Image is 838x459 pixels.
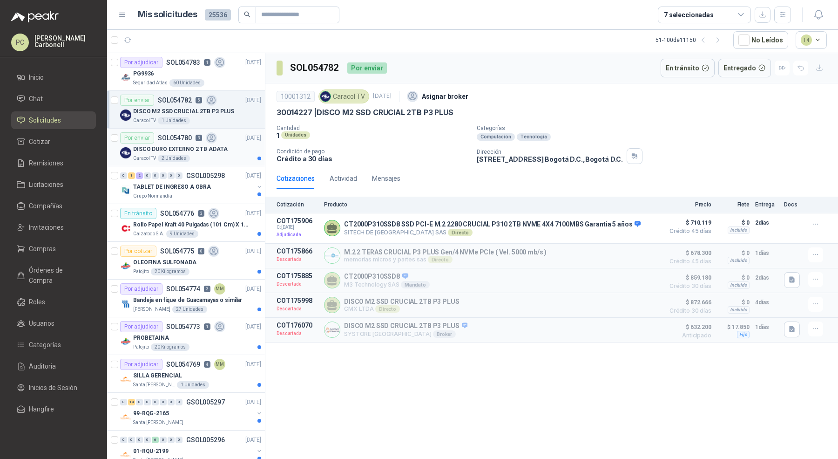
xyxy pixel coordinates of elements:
span: Inicios de Sesión [29,383,77,393]
div: Incluido [728,281,750,289]
div: Por adjudicar [120,359,162,370]
a: Inicio [11,69,96,86]
div: 0 [120,437,127,443]
span: $ 710.119 [665,217,711,228]
img: Company Logo [120,185,131,196]
p: [DATE] [245,360,261,369]
span: $ 678.300 [665,247,711,259]
div: 0 [128,437,135,443]
p: OLEOFINA SULFONADA [133,258,196,267]
p: SOL054773 [166,323,200,330]
p: Categorías [477,125,834,131]
p: $ 0 [717,272,750,283]
a: Órdenes de Compra [11,261,96,289]
img: Company Logo [120,110,131,121]
div: Tecnología [517,133,551,141]
p: SOL054783 [166,59,200,66]
button: 14 [796,31,827,49]
span: $ 859.180 [665,272,711,283]
p: memorias micros y partes sas [344,256,547,263]
h1: Mis solicitudes [138,8,197,21]
div: MM [214,283,225,295]
p: Patojito [133,268,149,275]
div: Por adjudicar [120,57,162,68]
div: 0 [136,399,143,405]
p: [DATE] [245,436,261,445]
div: Broker [433,330,456,338]
p: Descartada [277,329,318,338]
p: PG9936 [133,69,154,78]
button: No Leídos [733,31,788,49]
img: Company Logo [320,91,331,102]
span: Crédito 45 días [665,228,711,234]
span: Categorías [29,340,61,350]
div: Por cotizar [120,246,156,257]
p: Descartada [277,280,318,289]
p: Patojito [133,343,149,351]
div: 0 [136,437,143,443]
p: 3 [204,286,210,292]
p: COT175866 [277,247,318,255]
p: [DATE] [245,171,261,180]
button: Entregado [718,59,771,77]
p: Docs [784,201,803,208]
div: 0 [120,399,127,405]
p: 3 [198,210,204,217]
p: COT175998 [277,297,318,304]
div: 0 [176,437,182,443]
p: 30014227 | DISCO M2 SSD CRUCIAL 2TB P3 PLUS [277,108,453,117]
a: Invitaciones [11,219,96,236]
p: SOL054769 [166,361,200,368]
div: 1 Unidades [177,381,209,389]
p: 4 días [755,297,778,308]
p: SOL054780 [158,135,192,141]
div: 0 [160,172,167,179]
img: Logo peakr [11,11,59,22]
p: Descartada [277,304,318,314]
span: $ 632.200 [665,322,711,333]
span: Crédito 45 días [665,259,711,264]
img: Company Logo [324,248,340,263]
span: Cotizar [29,137,50,147]
p: Adjudicada [277,230,318,240]
div: 0 [144,437,151,443]
div: Por enviar [120,132,154,144]
a: Licitaciones [11,176,96,193]
a: Inicios de Sesión [11,379,96,397]
p: [DATE] [245,58,261,67]
img: Company Logo [120,374,131,385]
div: Incluido [728,257,750,264]
p: Seguridad Atlas [133,79,168,87]
p: [DATE] [245,285,261,294]
a: Por adjudicarSOL0547831[DATE] Company LogoPG9936Seguridad Atlas60 Unidades [107,53,265,91]
span: Auditoria [29,361,56,371]
div: 0 [160,437,167,443]
div: Mandato [401,281,430,288]
p: SOL054774 [166,286,200,292]
p: Asignar broker [422,91,468,102]
span: Chat [29,94,43,104]
div: 0 [176,399,182,405]
p: GSOL005298 [186,172,225,179]
img: Company Logo [120,147,131,158]
p: 1 días [755,247,778,259]
p: [DATE] [245,322,261,331]
p: $ 17.850 [717,322,750,333]
p: Grupo Normandía [133,192,172,200]
div: Directo [428,256,453,263]
img: Company Logo [120,260,131,272]
span: Solicitudes [29,115,61,125]
span: Licitaciones [29,179,63,190]
div: 10001312 [277,91,315,102]
div: 0 [168,399,175,405]
div: Actividad [330,173,357,184]
p: SYSTORE [GEOGRAPHIC_DATA] [344,330,467,338]
span: Invitaciones [29,222,64,233]
div: Por enviar [347,62,387,74]
p: Flete [717,201,750,208]
div: 2 Unidades [158,155,190,162]
button: En tránsito [661,59,715,77]
p: Producto [324,201,659,208]
a: Por cotizarSOL0547750[DATE] Company LogoOLEOFINA SULFONADAPatojito20 Kilogramos [107,242,265,280]
div: 0 [120,172,127,179]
